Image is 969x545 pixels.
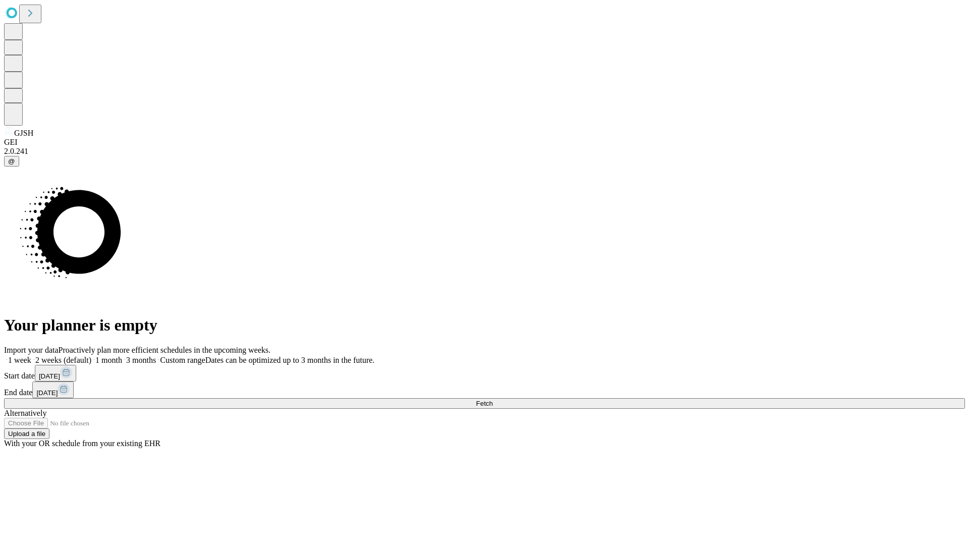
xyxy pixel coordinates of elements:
span: With your OR schedule from your existing EHR [4,439,160,448]
span: Alternatively [4,409,46,417]
span: GJSH [14,129,33,137]
button: Upload a file [4,428,49,439]
button: @ [4,156,19,167]
button: [DATE] [32,381,74,398]
span: [DATE] [39,372,60,380]
span: Fetch [476,400,493,407]
span: @ [8,157,15,165]
span: Import your data [4,346,59,354]
span: 1 week [8,356,31,364]
span: Custom range [160,356,205,364]
div: 2.0.241 [4,147,965,156]
button: [DATE] [35,365,76,381]
span: Proactively plan more efficient schedules in the upcoming weeks. [59,346,271,354]
span: 1 month [95,356,122,364]
span: [DATE] [36,389,58,397]
div: End date [4,381,965,398]
span: 3 months [126,356,156,364]
span: Dates can be optimized up to 3 months in the future. [205,356,374,364]
button: Fetch [4,398,965,409]
h1: Your planner is empty [4,316,965,335]
span: 2 weeks (default) [35,356,91,364]
div: GEI [4,138,965,147]
div: Start date [4,365,965,381]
